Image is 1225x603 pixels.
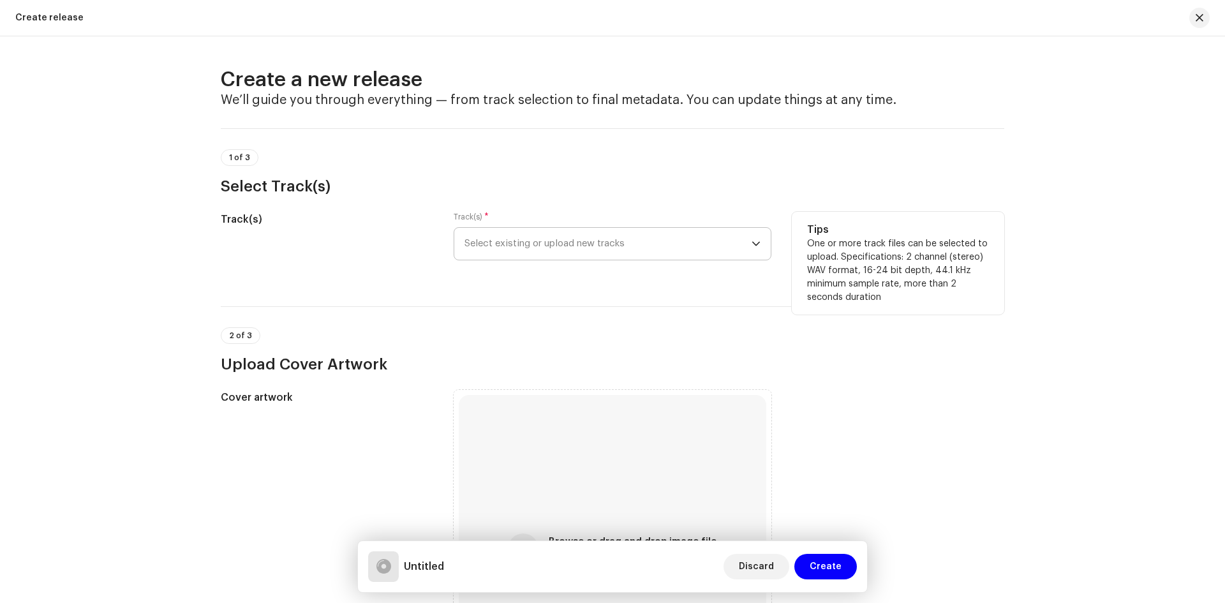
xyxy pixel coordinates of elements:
[794,554,857,579] button: Create
[229,332,252,339] span: 2 of 3
[464,228,752,260] span: Select existing or upload new tracks
[221,176,1004,197] h3: Select Track(s)
[221,354,1004,375] h3: Upload Cover Artwork
[221,212,433,227] h5: Track(s)
[739,554,774,579] span: Discard
[454,212,489,222] label: Track(s)
[807,222,989,237] h5: Tips
[229,154,250,161] span: 1 of 3
[221,93,1004,108] h4: We’ll guide you through everything — from track selection to final metadata. You can update thing...
[810,554,842,579] span: Create
[221,390,433,405] h5: Cover artwork
[724,554,789,579] button: Discard
[549,537,716,546] span: Browse or drag and drop image file
[807,237,989,304] p: One or more track files can be selected to upload. Specifications: 2 channel (stereo) WAV format,...
[752,228,761,260] div: dropdown trigger
[404,559,444,574] h5: Untitled
[221,67,1004,93] h2: Create a new release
